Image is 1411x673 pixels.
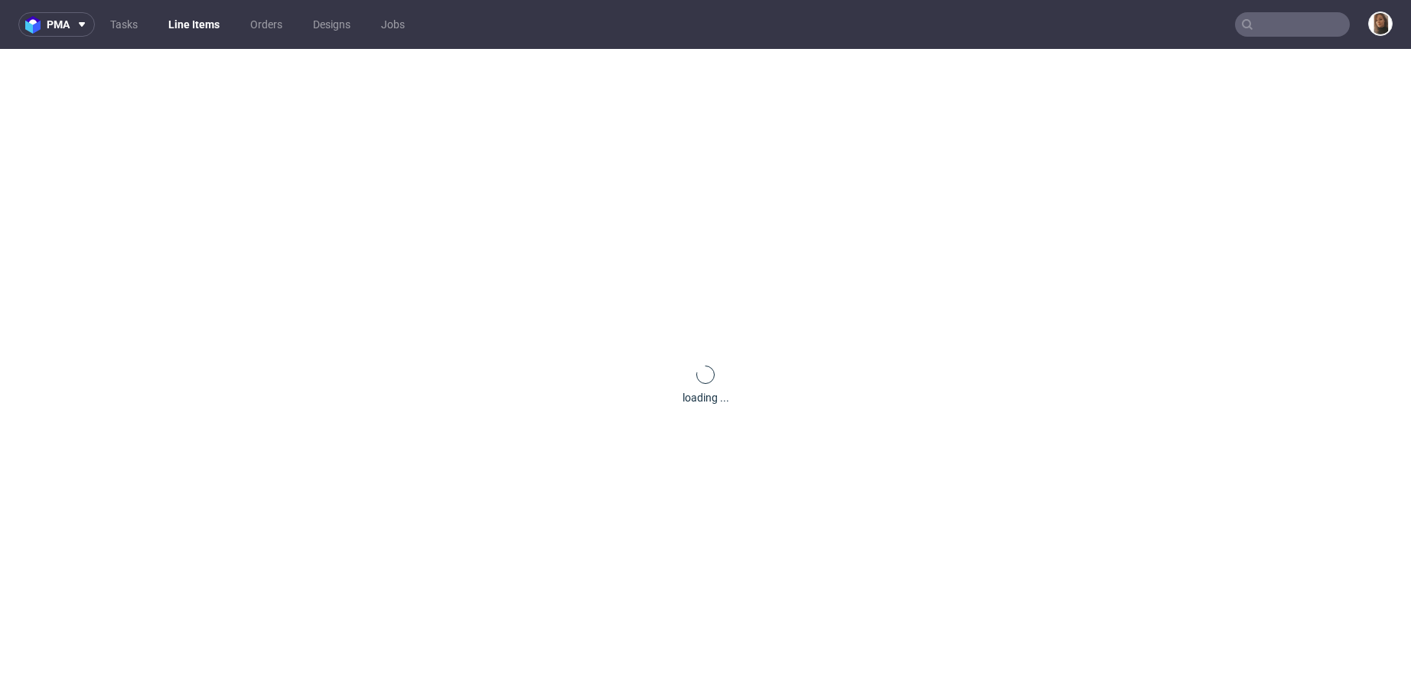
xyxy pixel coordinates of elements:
div: loading ... [683,390,729,405]
img: Angelina Marć [1370,13,1391,34]
button: pma [18,12,95,37]
span: pma [47,19,70,30]
a: Designs [304,12,360,37]
a: Orders [241,12,292,37]
a: Tasks [101,12,147,37]
a: Line Items [159,12,229,37]
a: Jobs [372,12,414,37]
img: logo [25,16,47,34]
